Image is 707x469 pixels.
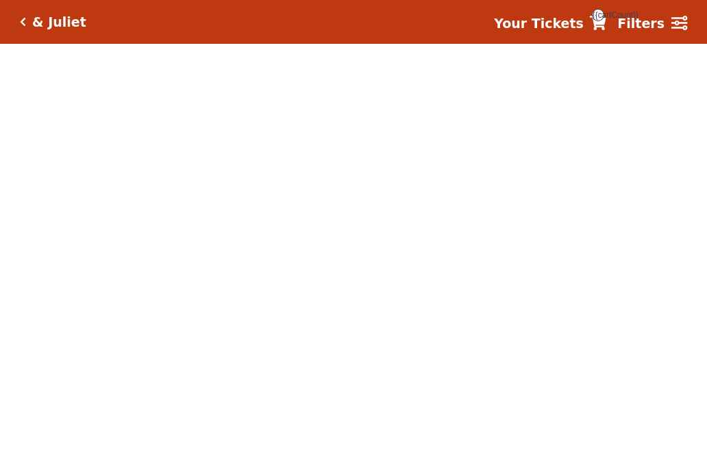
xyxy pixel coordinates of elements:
[32,14,86,30] h5: & Juliet
[20,17,26,27] a: Click here to go back to filters
[494,14,606,34] a: Your Tickets {{cartCount}}
[494,16,584,31] strong: Your Tickets
[617,16,665,31] strong: Filters
[617,14,687,34] a: Filters
[592,9,604,21] span: {{cartCount}}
